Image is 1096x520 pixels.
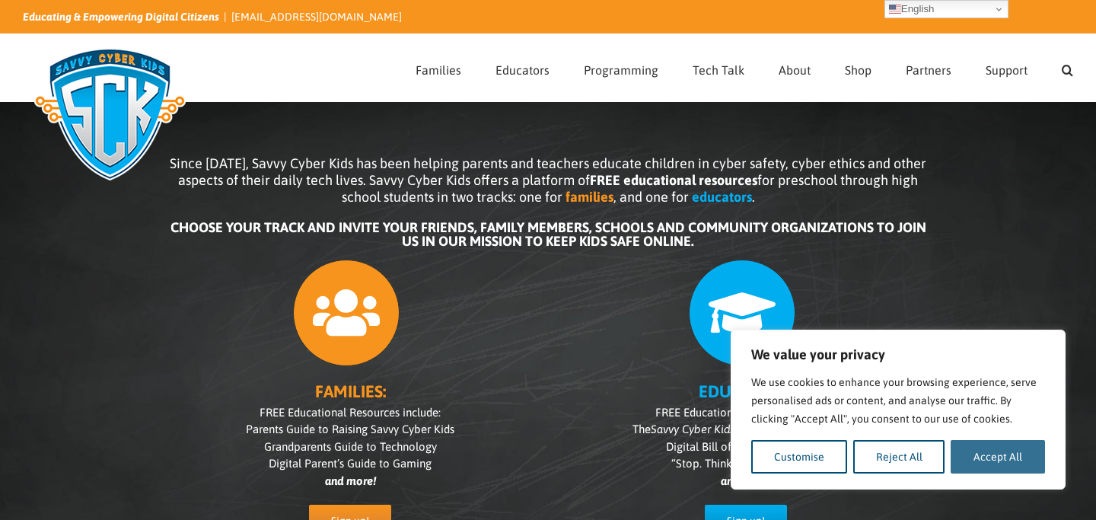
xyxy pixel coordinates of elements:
span: Digital Bill of Rights Lesson Plan [666,440,827,453]
a: [EMAIL_ADDRESS][DOMAIN_NAME] [231,11,402,23]
p: We value your privacy [751,346,1045,364]
span: Families [416,64,461,76]
b: FREE educational resources [590,172,757,188]
a: Educators [495,34,550,101]
img: Savvy Cyber Kids Logo [23,38,197,190]
a: Tech Talk [693,34,744,101]
span: Support [986,64,1027,76]
span: About [779,64,811,76]
span: . [752,189,755,205]
i: and more! [721,474,772,487]
p: We use cookies to enhance your browsing experience, serve personalised ads or content, and analys... [751,373,1045,428]
a: Shop [845,34,871,101]
button: Customise [751,440,847,474]
b: EDUCATORS: [699,381,794,401]
button: Reject All [853,440,945,474]
span: Tech Talk [693,64,744,76]
span: , and one for [613,189,689,205]
a: Support [986,34,1027,101]
nav: Main Menu [416,34,1073,101]
b: CHOOSE YOUR TRACK AND INVITE YOUR FRIENDS, FAMILY MEMBERS, SCHOOLS AND COMMUNITY ORGANIZATIONS TO... [170,219,926,249]
span: Since [DATE], Savvy Cyber Kids has been helping parents and teachers educate children in cyber sa... [170,155,926,205]
span: Programming [584,64,658,76]
span: “Stop. Think. Connect.” Poster [671,457,820,470]
b: FAMILIES: [315,381,386,401]
span: Parents Guide to Raising Savvy Cyber Kids [246,423,454,435]
span: Educators [495,64,550,76]
span: FREE Educational Resources include: [655,406,836,419]
button: Accept All [951,440,1045,474]
span: Digital Parent’s Guide to Gaming [269,457,432,470]
span: Partners [906,64,951,76]
i: Savvy Cyber Kids at Home [651,423,782,435]
img: en [889,3,901,15]
i: Educating & Empowering Digital Citizens [23,11,219,23]
a: Partners [906,34,951,101]
span: Shop [845,64,871,76]
a: Families [416,34,461,101]
span: FREE Educational Resources include: [260,406,441,419]
span: Grandparents Guide to Technology [264,440,437,453]
span: The Teacher’s Packs [632,423,859,435]
b: families [566,189,613,205]
b: educators [692,189,752,205]
i: and more! [325,474,376,487]
a: Programming [584,34,658,101]
a: About [779,34,811,101]
a: Search [1062,34,1073,101]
